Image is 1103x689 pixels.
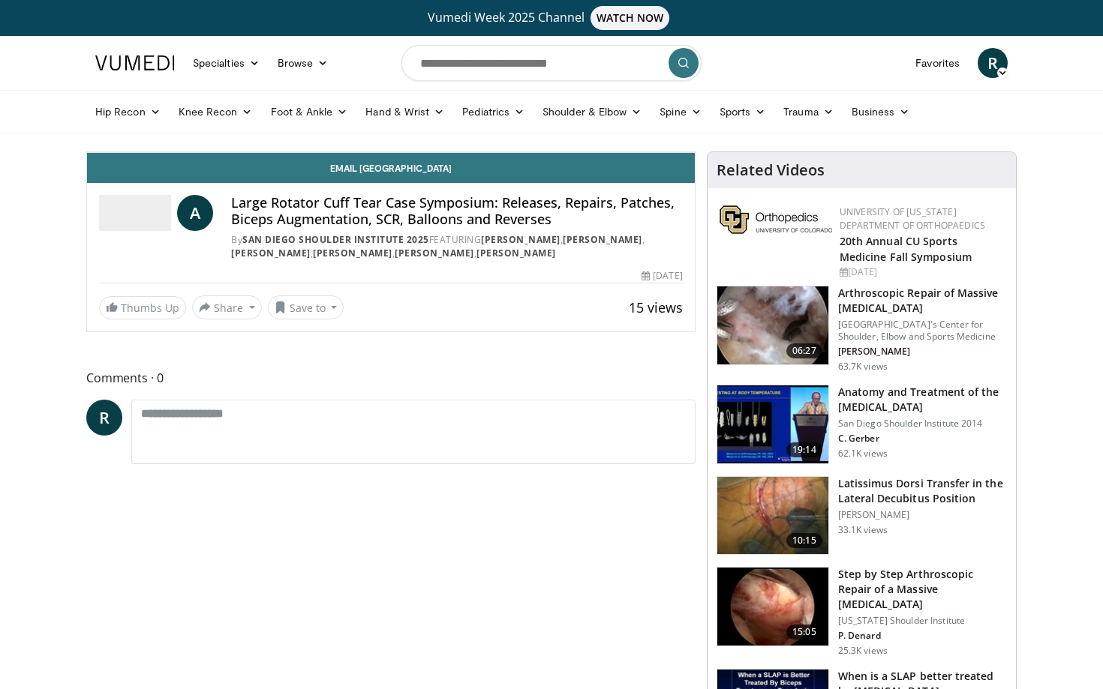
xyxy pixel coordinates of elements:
input: Search topics, interventions [401,45,702,81]
a: Hip Recon [86,97,170,127]
p: 62.1K views [838,448,888,460]
img: 38501_0000_3.png.150x105_q85_crop-smart_upscale.jpg [717,477,828,555]
p: 33.1K views [838,524,888,536]
a: Specialties [184,48,269,78]
div: [DATE] [642,269,682,283]
a: [PERSON_NAME] [563,233,642,246]
a: Vumedi Week 2025 ChannelWATCH NOW [98,6,1005,30]
span: 06:27 [786,343,822,358]
a: Spine [651,97,710,127]
a: Foot & Ankle [262,97,357,127]
span: 15 views [629,298,683,316]
a: R [978,48,1008,78]
img: 281021_0002_1.png.150x105_q85_crop-smart_upscale.jpg [717,286,828,364]
span: 15:05 [786,625,822,640]
p: C. Gerber [838,433,1007,445]
a: Hand & Wrist [356,97,453,127]
a: Thumbs Up [99,296,186,319]
a: R [86,400,122,436]
div: By FEATURING , , , , , [231,233,683,260]
a: 06:27 Arthroscopic Repair of Massive [MEDICAL_DATA] [GEOGRAPHIC_DATA]'s Center for Shoulder, Elbo... [717,286,1007,373]
a: Browse [269,48,338,78]
a: 10:15 Latissimus Dorsi Transfer in the Lateral Decubitus Position [PERSON_NAME] 33.1K views [717,476,1007,556]
span: Comments 0 [86,368,696,388]
a: A [177,195,213,231]
a: [PERSON_NAME] [231,247,311,259]
a: Trauma [774,97,843,127]
span: 10:15 [786,533,822,548]
p: [US_STATE] Shoulder Institute [838,615,1007,627]
h3: Step by Step Arthroscopic Repair of a Massive [MEDICAL_DATA] [838,567,1007,612]
a: [PERSON_NAME] [476,247,556,259]
button: Share [192,295,262,319]
p: P. Denard [838,630,1007,642]
p: [GEOGRAPHIC_DATA]'s Center for Shoulder, Elbow and Sports Medicine [838,319,1007,343]
h4: Large Rotator Cuff Tear Case Symposium: Releases, Repairs, Patches, Biceps Augmentation, SCR, Bal... [231,195,683,227]
a: Pediatrics [453,97,533,127]
h3: Arthroscopic Repair of Massive [MEDICAL_DATA] [838,286,1007,316]
div: [DATE] [840,265,1004,279]
p: [PERSON_NAME] [838,346,1007,358]
p: 63.7K views [838,361,888,373]
a: Email [GEOGRAPHIC_DATA] [87,153,695,183]
a: 20th Annual CU Sports Medicine Fall Symposium [840,234,972,264]
button: Save to [268,295,344,319]
a: Knee Recon [170,97,262,127]
a: 15:05 Step by Step Arthroscopic Repair of a Massive [MEDICAL_DATA] [US_STATE] Shoulder Institute ... [717,567,1007,657]
p: [PERSON_NAME] [838,509,1007,521]
a: University of [US_STATE] Department of Orthopaedics [840,205,985,232]
h4: Related Videos [717,161,825,179]
span: 19:14 [786,442,822,457]
img: VuMedi Logo [95,55,175,70]
a: Sports [711,97,775,127]
a: 19:14 Anatomy and Treatment of the [MEDICAL_DATA] San Diego Shoulder Institute 2014 C. Gerber 62.... [717,385,1007,464]
h3: Latissimus Dorsi Transfer in the Lateral Decubitus Position [838,476,1007,506]
a: [PERSON_NAME] [313,247,392,259]
p: San Diego Shoulder Institute 2014 [838,418,1007,430]
a: San Diego Shoulder Institute 2025 [242,233,429,246]
a: [PERSON_NAME] [395,247,474,259]
span: WATCH NOW [591,6,670,30]
video-js: Video Player [87,152,695,153]
p: 25.3K views [838,645,888,657]
img: 7cd5bdb9-3b5e-40f2-a8f4-702d57719c06.150x105_q85_crop-smart_upscale.jpg [717,568,828,646]
img: 355603a8-37da-49b6-856f-e00d7e9307d3.png.150x105_q85_autocrop_double_scale_upscale_version-0.2.png [720,205,832,234]
a: Business [843,97,919,127]
h3: Anatomy and Treatment of the [MEDICAL_DATA] [838,385,1007,415]
img: San Diego Shoulder Institute 2025 [99,195,171,231]
a: [PERSON_NAME] [481,233,561,246]
img: 58008271-3059-4eea-87a5-8726eb53a503.150x105_q85_crop-smart_upscale.jpg [717,385,828,463]
a: Shoulder & Elbow [533,97,651,127]
a: Favorites [906,48,969,78]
